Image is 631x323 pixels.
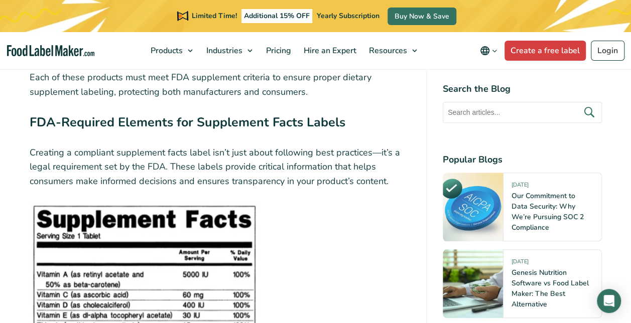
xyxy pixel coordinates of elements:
span: Resources [366,45,408,56]
a: Login [591,41,624,61]
a: Food Label Maker homepage [7,45,94,57]
span: Pricing [263,45,292,56]
p: Creating a compliant supplement facts label isn’t just about following best practices—it’s a lega... [30,145,410,189]
a: Hire an Expert [298,32,360,69]
span: Hire an Expert [301,45,357,56]
h4: Search the Blog [443,82,602,96]
h4: Popular Blogs [443,153,602,167]
a: Industries [200,32,258,69]
span: Yearly Subscription [317,11,380,21]
p: Each of these products must meet FDA supplement criteria to ensure proper dietary supplement labe... [30,70,410,99]
strong: FDA-Required Elements for Supplement Facts Labels [30,114,345,131]
a: Genesis Nutrition Software vs Food Label Maker: The Best Alternative [512,268,589,309]
span: Products [148,45,184,56]
a: Resources [363,32,422,69]
span: Industries [203,45,243,56]
div: Open Intercom Messenger [597,289,621,313]
span: [DATE] [512,258,529,269]
a: Products [145,32,198,69]
input: Search articles... [443,102,602,123]
a: Create a free label [504,41,586,61]
a: Pricing [260,32,295,69]
span: [DATE] [512,181,529,193]
button: Change language [473,41,504,61]
a: Our Commitment to Data Security: Why We’re Pursuing SOC 2 Compliance [512,191,584,232]
span: Additional 15% OFF [241,9,312,23]
a: Buy Now & Save [388,8,456,25]
span: Limited Time! [192,11,237,21]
